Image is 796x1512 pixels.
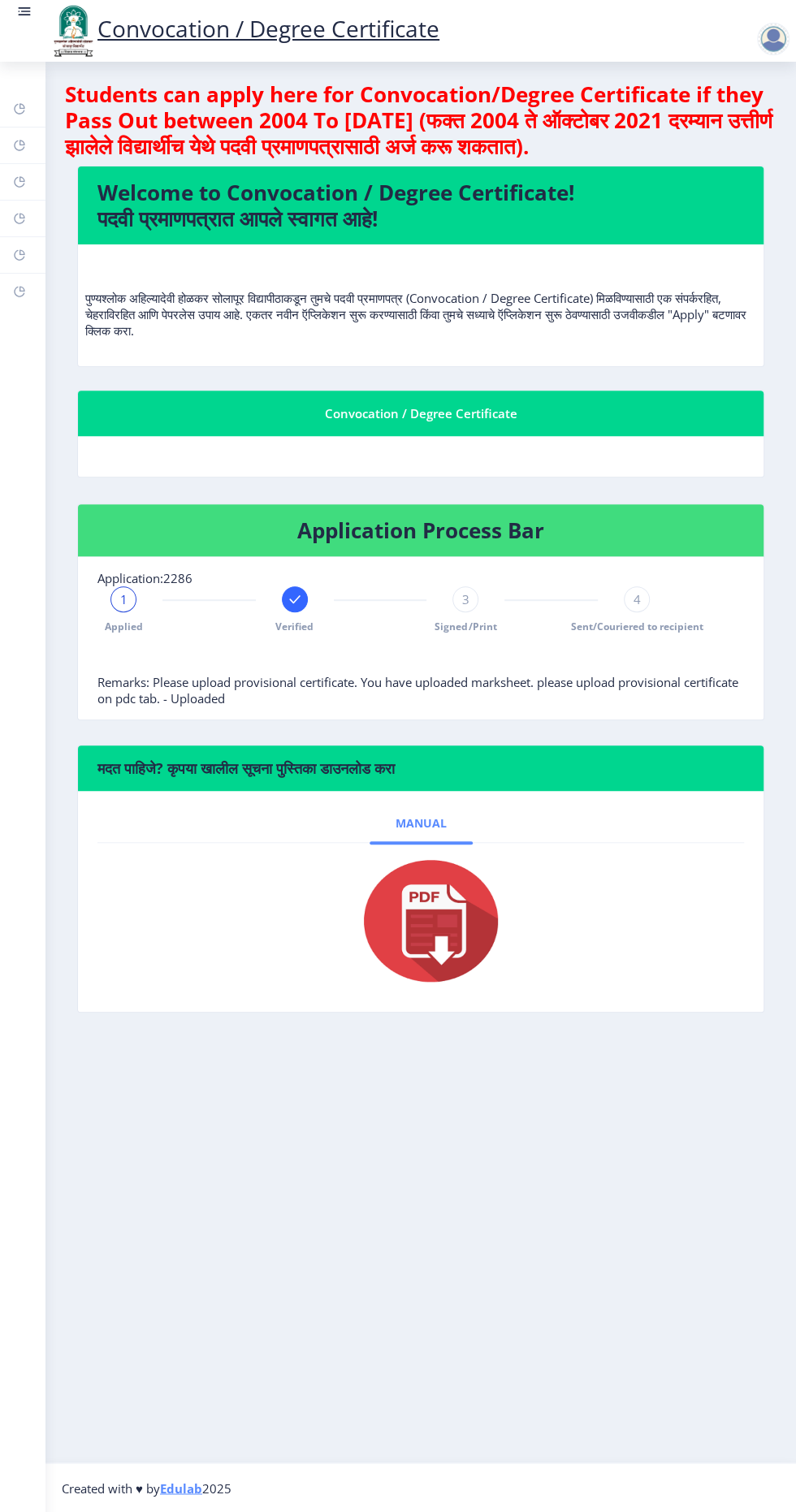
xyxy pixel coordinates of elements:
[97,758,744,778] h6: मदत पाहिजे? कृपया खालील सूचना पुस्तिका डाउनलोड करा
[62,1480,231,1496] span: Created with ♥ by 2025
[105,620,143,633] span: Applied
[65,81,777,159] h4: Students can apply here for Convocation/Degree Certificate if they Pass Out between 2004 To [DATE...
[275,620,314,633] span: Verified
[120,591,128,607] span: 1
[571,620,703,633] span: Sent/Couriered to recipient
[435,620,496,633] span: Signed/Print
[97,179,744,231] h4: Welcome to Convocation / Degree Certificate! पदवी प्रमाणपत्रात आपले स्वागत आहे!
[49,13,439,44] a: Convocation / Degree Certificate
[634,591,641,607] span: 4
[97,674,738,706] span: Remarks: Please upload provisional certificate. You have uploaded marksheet. please upload provis...
[462,591,469,607] span: 3
[85,257,756,339] p: पुण्यश्लोक अहिल्यादेवी होळकर सोलापूर विद्यापीठाकडून तुमचे पदवी प्रमाणपत्र (Convocation / Degree C...
[340,856,502,986] img: pdf.png
[370,804,473,843] a: Manual
[97,404,744,423] div: Convocation / Degree Certificate
[49,3,97,58] img: logo
[97,570,193,586] span: Application:2286
[97,517,744,543] h4: Application Process Bar
[396,817,447,830] span: Manual
[160,1480,202,1496] a: Edulab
